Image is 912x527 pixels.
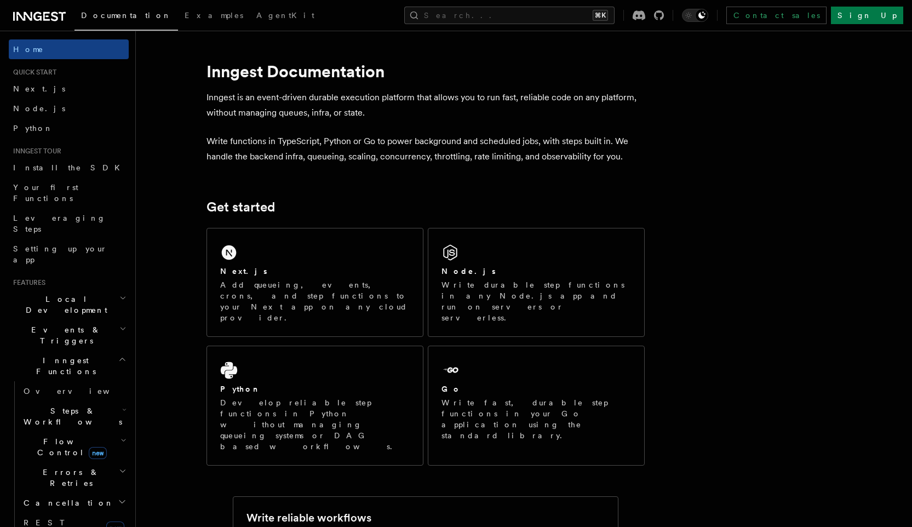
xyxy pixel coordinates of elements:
[13,214,106,233] span: Leveraging Steps
[9,158,129,177] a: Install the SDK
[9,239,129,270] a: Setting up your app
[9,79,129,99] a: Next.js
[831,7,903,24] a: Sign Up
[9,99,129,118] a: Node.js
[19,497,114,508] span: Cancellation
[246,510,371,525] h2: Write reliable workflows
[207,228,423,337] a: Next.jsAdd queueing, events, crons, and step functions to your Next app on any cloud provider.
[9,294,119,316] span: Local Development
[185,11,243,20] span: Examples
[19,405,122,427] span: Steps & Workflows
[441,383,461,394] h2: Go
[726,7,827,24] a: Contact sales
[13,183,78,203] span: Your first Functions
[9,177,129,208] a: Your first Functions
[9,351,129,381] button: Inngest Functions
[9,208,129,239] a: Leveraging Steps
[9,39,129,59] a: Home
[9,320,129,351] button: Events & Triggers
[19,462,129,493] button: Errors & Retries
[81,11,171,20] span: Documentation
[250,3,321,30] a: AgentKit
[207,134,645,164] p: Write functions in TypeScript, Python or Go to power background and scheduled jobs, with steps bu...
[256,11,314,20] span: AgentKit
[19,493,129,513] button: Cancellation
[9,118,129,138] a: Python
[428,346,645,466] a: GoWrite fast, durable step functions in your Go application using the standard library.
[9,324,119,346] span: Events & Triggers
[19,436,121,458] span: Flow Control
[220,397,410,452] p: Develop reliable step functions in Python without managing queueing systems or DAG based workflows.
[89,447,107,459] span: new
[13,44,44,55] span: Home
[9,68,56,77] span: Quick start
[682,9,708,22] button: Toggle dark mode
[9,278,45,287] span: Features
[13,244,107,264] span: Setting up your app
[9,355,118,377] span: Inngest Functions
[207,90,645,121] p: Inngest is an event-driven durable execution platform that allows you to run fast, reliable code ...
[9,147,61,156] span: Inngest tour
[207,61,645,81] h1: Inngest Documentation
[9,289,129,320] button: Local Development
[220,266,267,277] h2: Next.js
[441,279,631,323] p: Write durable step functions in any Node.js app and run on servers or serverless.
[19,432,129,462] button: Flow Controlnew
[428,228,645,337] a: Node.jsWrite durable step functions in any Node.js app and run on servers or serverless.
[19,467,119,489] span: Errors & Retries
[13,163,127,172] span: Install the SDK
[441,266,496,277] h2: Node.js
[220,279,410,323] p: Add queueing, events, crons, and step functions to your Next app on any cloud provider.
[24,387,136,396] span: Overview
[220,383,261,394] h2: Python
[207,346,423,466] a: PythonDevelop reliable step functions in Python without managing queueing systems or DAG based wo...
[593,10,608,21] kbd: ⌘K
[178,3,250,30] a: Examples
[19,381,129,401] a: Overview
[404,7,615,24] button: Search...⌘K
[13,104,65,113] span: Node.js
[19,401,129,432] button: Steps & Workflows
[207,199,275,215] a: Get started
[441,397,631,441] p: Write fast, durable step functions in your Go application using the standard library.
[13,124,53,133] span: Python
[74,3,178,31] a: Documentation
[13,84,65,93] span: Next.js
